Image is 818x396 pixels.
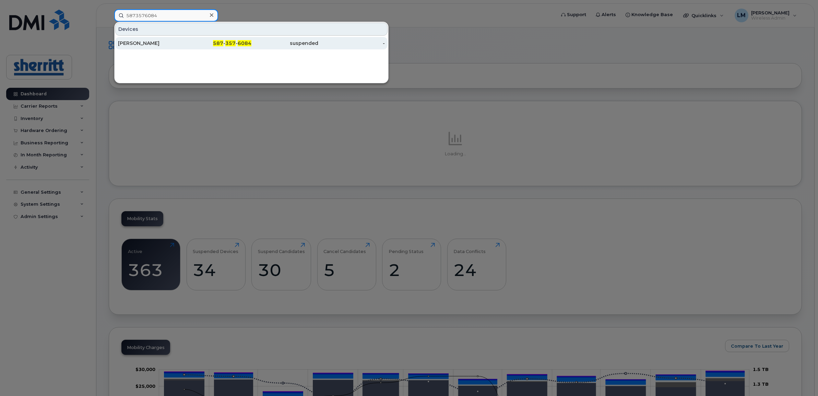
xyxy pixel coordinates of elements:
[238,40,251,46] span: 6084
[115,23,388,36] div: Devices
[118,40,185,47] div: [PERSON_NAME]
[251,40,318,47] div: suspended
[115,37,388,49] a: [PERSON_NAME]587-357-6084suspended-
[213,40,223,46] span: 587
[185,40,252,47] div: - -
[225,40,236,46] span: 357
[318,40,385,47] div: -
